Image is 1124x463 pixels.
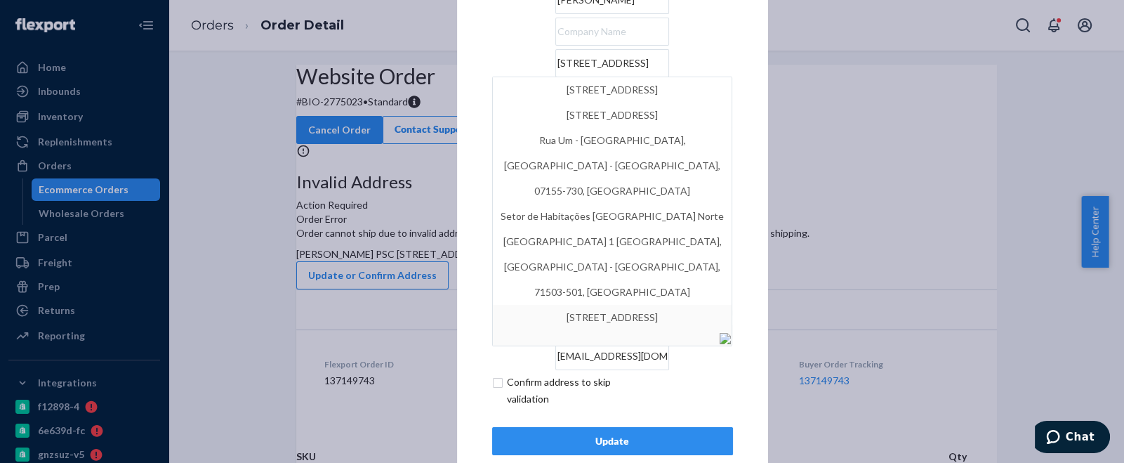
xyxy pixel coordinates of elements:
[500,204,725,305] div: Setor de Habitações [GEOGRAPHIC_DATA] Norte [GEOGRAPHIC_DATA] 1 [GEOGRAPHIC_DATA], [GEOGRAPHIC_DA...
[500,77,725,103] div: [STREET_ADDRESS]
[1035,421,1110,456] iframe: Opens a widget where you can chat to one of our agents
[492,427,733,455] button: Update
[500,103,725,128] div: [STREET_ADDRESS]
[504,434,721,448] div: Update
[500,305,725,330] div: [STREET_ADDRESS]
[500,128,725,204] div: Rua Um - [GEOGRAPHIC_DATA], [GEOGRAPHIC_DATA] - [GEOGRAPHIC_DATA], 07155-730, [GEOGRAPHIC_DATA]
[555,342,669,370] input: Email (Only Required for International)
[720,333,731,344] img: [object%20Module]
[555,49,669,77] input: [STREET_ADDRESS][STREET_ADDRESS]Rua Um - [GEOGRAPHIC_DATA], [GEOGRAPHIC_DATA] - [GEOGRAPHIC_DATA]...
[555,18,669,46] input: Company Name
